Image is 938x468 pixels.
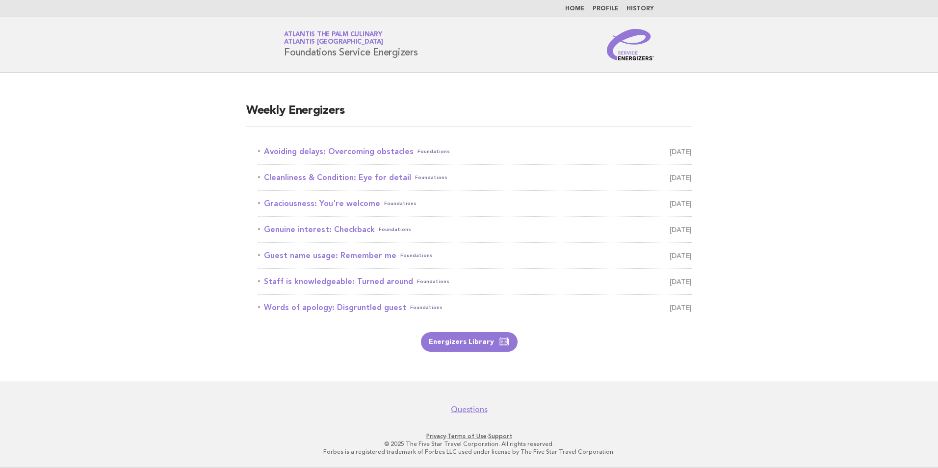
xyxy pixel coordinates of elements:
[258,223,692,236] a: Genuine interest: CheckbackFoundations [DATE]
[670,145,692,158] span: [DATE]
[451,405,488,415] a: Questions
[447,433,487,440] a: Terms of Use
[400,249,433,262] span: Foundations
[246,103,692,127] h2: Weekly Energizers
[417,275,449,288] span: Foundations
[488,433,512,440] a: Support
[670,171,692,184] span: [DATE]
[284,39,383,46] span: Atlantis [GEOGRAPHIC_DATA]
[670,197,692,210] span: [DATE]
[426,433,446,440] a: Privacy
[258,145,692,158] a: Avoiding delays: Overcoming obstaclesFoundations [DATE]
[258,275,692,288] a: Staff is knowledgeable: Turned aroundFoundations [DATE]
[379,223,411,236] span: Foundations
[169,448,769,456] p: Forbes is a registered trademark of Forbes LLC used under license by The Five Star Travel Corpora...
[258,301,692,314] a: Words of apology: Disgruntled guestFoundations [DATE]
[670,301,692,314] span: [DATE]
[670,223,692,236] span: [DATE]
[169,440,769,448] p: © 2025 The Five Star Travel Corporation. All rights reserved.
[258,171,692,184] a: Cleanliness & Condition: Eye for detailFoundations [DATE]
[169,432,769,440] p: · ·
[417,145,450,158] span: Foundations
[626,6,654,12] a: History
[421,332,518,352] a: Energizers Library
[258,249,692,262] a: Guest name usage: Remember meFoundations [DATE]
[607,29,654,60] img: Service Energizers
[593,6,619,12] a: Profile
[284,31,383,45] a: Atlantis The Palm CulinaryAtlantis [GEOGRAPHIC_DATA]
[565,6,585,12] a: Home
[410,301,443,314] span: Foundations
[670,249,692,262] span: [DATE]
[415,171,447,184] span: Foundations
[384,197,417,210] span: Foundations
[284,32,418,57] h1: Foundations Service Energizers
[670,275,692,288] span: [DATE]
[258,197,692,210] a: Graciousness: You're welcomeFoundations [DATE]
